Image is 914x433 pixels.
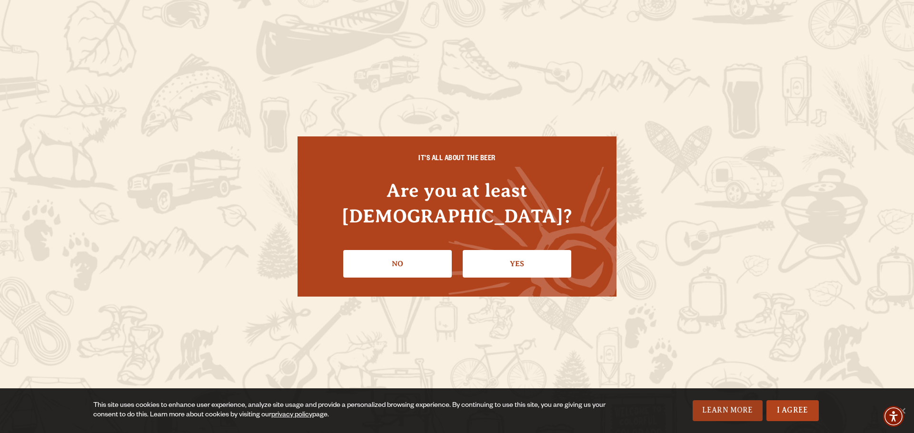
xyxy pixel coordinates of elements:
[766,400,819,421] a: I Agree
[693,400,763,421] a: Learn More
[463,250,571,278] a: Confirm I'm 21 or older
[883,406,904,427] div: Accessibility Menu
[317,178,597,228] h4: Are you at least [DEMOGRAPHIC_DATA]?
[343,250,452,278] a: No
[271,412,312,419] a: privacy policy
[93,401,613,420] div: This site uses cookies to enhance user experience, analyze site usage and provide a personalized ...
[317,155,597,164] h6: IT'S ALL ABOUT THE BEER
